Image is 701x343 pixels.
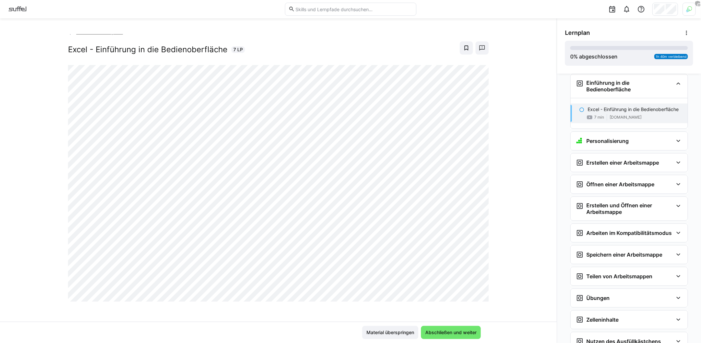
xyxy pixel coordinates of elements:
h3: Erstellen und Öffnen einer Arbeitsmappe [586,202,673,215]
h3: Arbeiten im Kompatibilitätsmodus [586,230,672,236]
button: Abschließen und weiter [421,326,481,339]
h3: Übungen [586,295,610,301]
span: Lernplan [565,29,590,36]
span: 7 LP [233,46,243,53]
span: 7 min [594,115,604,120]
span: Abschließen und weiter [424,329,478,336]
h3: Speichern einer Arbeitsmappe [586,251,662,258]
p: Excel - Einführung in die Bedienoberfläche [588,106,679,113]
span: 0 [570,53,573,60]
h3: Personalisierung [586,138,629,144]
input: Skills und Lernpfade durchsuchen… [295,6,412,12]
h2: Excel - Einführung in die Bedienoberfläche [68,45,227,55]
a: Microsoft Excel Beginner [68,30,123,35]
h3: Öffnen einer Arbeitsmappe [586,181,654,188]
div: % abgeschlossen [570,53,618,60]
span: Material überspringen [365,329,415,336]
h3: Teilen von Arbeitsmappen [586,273,652,280]
h3: Einführung in die Bedienoberfläche [586,80,673,93]
button: Material überspringen [362,326,418,339]
h3: Erstellen einer Arbeitsmappe [586,159,659,166]
h3: Zelleninhalte [586,316,619,323]
span: [DOMAIN_NAME] [610,115,642,120]
span: 1h 40m verbleibend [656,55,687,58]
